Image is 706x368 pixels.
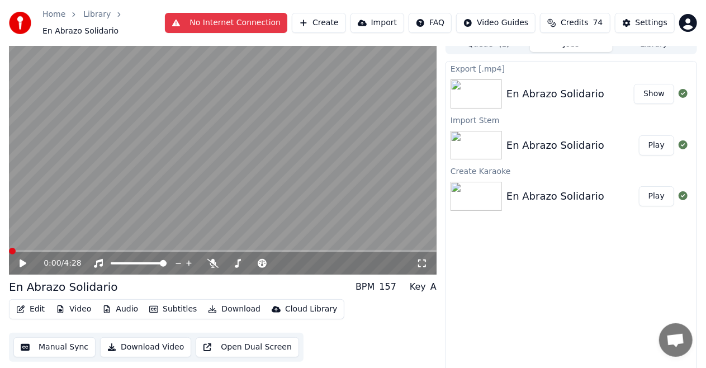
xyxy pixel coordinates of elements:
span: Credits [561,17,588,29]
button: Open Dual Screen [196,337,299,357]
button: Audio [98,301,143,317]
button: Edit [12,301,49,317]
button: Video Guides [456,13,536,33]
button: Settings [615,13,675,33]
div: En Abrazo Solidario [9,279,118,295]
button: Play [639,186,674,206]
button: Manual Sync [13,337,96,357]
button: Show [634,84,674,104]
span: 74 [593,17,603,29]
div: BPM [356,280,375,294]
a: Library [83,9,111,20]
span: 4:28 [64,258,81,269]
div: 157 [379,280,396,294]
div: Create Karaoke [446,164,696,177]
button: FAQ [409,13,452,33]
button: No Internet Connection [165,13,287,33]
div: En Abrazo Solidario [506,188,604,204]
button: Video [51,301,96,317]
button: Credits74 [540,13,610,33]
div: / [44,258,70,269]
button: Download [203,301,265,317]
div: Cloud Library [285,304,337,315]
span: 0:00 [44,258,61,269]
div: Key [410,280,426,294]
div: Open chat [659,323,693,357]
div: Import Stem [446,113,696,126]
a: Home [42,9,65,20]
div: En Abrazo Solidario [506,86,604,102]
img: youka [9,12,31,34]
button: Download Video [100,337,191,357]
div: A [430,280,437,294]
button: Play [639,135,674,155]
div: Export [.mp4] [446,62,696,75]
div: En Abrazo Solidario [506,138,604,153]
button: Create [292,13,346,33]
button: Import [350,13,404,33]
nav: breadcrumb [42,9,165,37]
button: Subtitles [145,301,201,317]
div: Settings [636,17,667,29]
span: En Abrazo Solidario [42,26,119,37]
